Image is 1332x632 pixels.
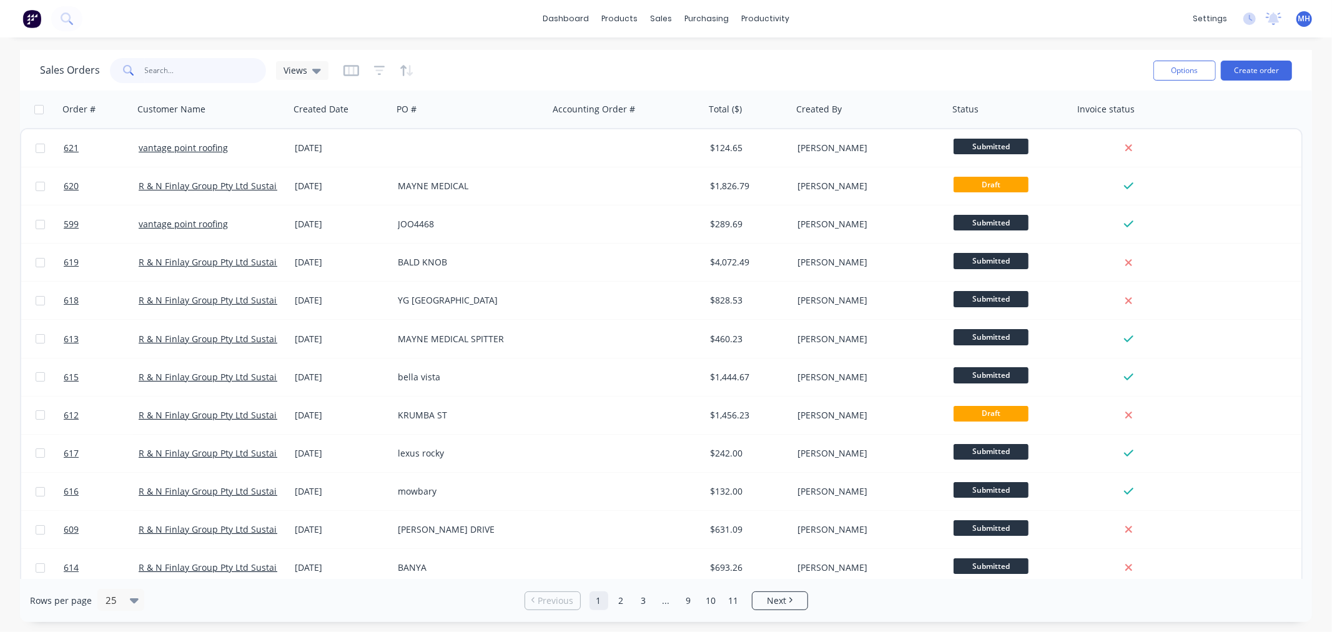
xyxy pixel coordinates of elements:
div: $124.65 [710,142,784,154]
div: products [595,9,644,28]
span: Submitted [954,367,1029,383]
div: [DATE] [295,218,388,230]
span: 599 [64,218,79,230]
div: sales [644,9,678,28]
div: [PERSON_NAME] [797,218,936,230]
span: 621 [64,142,79,154]
a: dashboard [536,9,595,28]
a: 599 [64,205,139,243]
span: 612 [64,409,79,422]
a: R & N Finlay Group Pty Ltd Sustainable Cladding [139,180,340,192]
div: $242.00 [710,447,784,460]
div: [PERSON_NAME] [797,180,936,192]
a: Page 10 [702,591,721,610]
span: Submitted [954,482,1029,498]
div: Invoice status [1077,103,1135,116]
span: 619 [64,256,79,269]
div: [DATE] [295,333,388,345]
div: $289.69 [710,218,784,230]
a: vantage point roofing [139,142,228,154]
div: Order # [62,103,96,116]
div: [PERSON_NAME] [797,256,936,269]
span: Previous [538,595,573,607]
div: productivity [735,9,796,28]
div: KRUMBA ST [398,409,536,422]
div: [DATE] [295,485,388,498]
span: Submitted [954,215,1029,230]
div: MAYNE MEDICAL SPITTER [398,333,536,345]
a: R & N Finlay Group Pty Ltd Sustainable Cladding [139,333,340,345]
div: $132.00 [710,485,784,498]
div: bella vista [398,371,536,383]
div: Total ($) [709,103,742,116]
span: Submitted [954,329,1029,345]
img: Factory [22,9,41,28]
a: 620 [64,167,139,205]
span: 613 [64,333,79,345]
div: $1,456.23 [710,409,784,422]
a: 617 [64,435,139,472]
div: Created Date [294,103,348,116]
div: $693.26 [710,561,784,574]
a: Page 2 [612,591,631,610]
div: JOO4468 [398,218,536,230]
div: MAYNE MEDICAL [398,180,536,192]
span: Views [284,64,307,77]
div: [PERSON_NAME] [797,294,936,307]
span: Draft [954,406,1029,422]
div: mowbary [398,485,536,498]
div: [DATE] [295,142,388,154]
div: PO # [397,103,417,116]
a: Page 1 is your current page [590,591,608,610]
span: 609 [64,523,79,536]
div: [DATE] [295,409,388,422]
div: [PERSON_NAME] [797,523,936,536]
div: $1,826.79 [710,180,784,192]
div: [DATE] [295,256,388,269]
div: lexus rocky [398,447,536,460]
button: Create order [1221,61,1292,81]
span: 620 [64,180,79,192]
a: R & N Finlay Group Pty Ltd Sustainable Cladding [139,256,340,268]
a: 615 [64,358,139,396]
div: BANYA [398,561,536,574]
ul: Pagination [520,591,813,610]
div: Customer Name [137,103,205,116]
div: $460.23 [710,333,784,345]
input: Search... [145,58,267,83]
div: [PERSON_NAME] [797,409,936,422]
a: R & N Finlay Group Pty Ltd Sustainable Cladding [139,371,340,383]
div: [PERSON_NAME] [797,333,936,345]
a: R & N Finlay Group Pty Ltd Sustainable Cladding [139,294,340,306]
div: [DATE] [295,294,388,307]
a: R & N Finlay Group Pty Ltd Sustainable Cladding [139,485,340,497]
span: 614 [64,561,79,574]
a: Jump forward [657,591,676,610]
span: Next [767,595,786,607]
a: 621 [64,129,139,167]
a: Page 9 [679,591,698,610]
span: Submitted [954,520,1029,536]
a: R & N Finlay Group Pty Ltd Sustainable Cladding [139,523,340,535]
span: Draft [954,177,1029,192]
a: Next page [752,595,807,607]
a: R & N Finlay Group Pty Ltd Sustainable Cladding [139,409,340,421]
div: Status [952,103,979,116]
div: [DATE] [295,523,388,536]
a: R & N Finlay Group Pty Ltd Sustainable Cladding [139,561,340,573]
span: Rows per page [30,595,92,607]
div: YG [GEOGRAPHIC_DATA] [398,294,536,307]
div: [DATE] [295,180,388,192]
div: purchasing [678,9,735,28]
div: [PERSON_NAME] [797,447,936,460]
span: Submitted [954,558,1029,574]
span: MH [1298,13,1311,24]
div: [PERSON_NAME] [797,371,936,383]
div: [PERSON_NAME] DRIVE [398,523,536,536]
a: Page 3 [634,591,653,610]
div: [DATE] [295,561,388,574]
button: Options [1153,61,1216,81]
div: $1,444.67 [710,371,784,383]
a: Page 11 [724,591,743,610]
div: Created By [796,103,842,116]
